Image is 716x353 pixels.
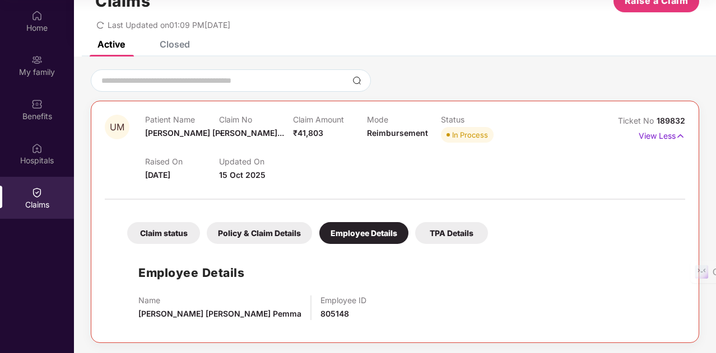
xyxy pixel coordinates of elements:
p: Employee ID [320,295,366,305]
p: Updated On [219,157,293,166]
span: 15 Oct 2025 [219,170,266,180]
span: [PERSON_NAME] [PERSON_NAME] Pemma [138,309,301,318]
div: TPA Details [415,222,488,244]
span: 805148 [320,309,349,318]
span: - [219,128,223,138]
span: redo [96,20,104,30]
p: Name [138,295,301,305]
div: Closed [160,39,190,50]
span: Last Updated on 01:09 PM[DATE] [108,20,230,30]
p: Raised On [145,157,219,166]
div: In Process [452,129,488,140]
div: Policy & Claim Details [207,222,312,244]
img: svg+xml;base64,PHN2ZyBpZD0iU2VhcmNoLTMyeDMyIiB4bWxucz0iaHR0cDovL3d3dy53My5vcmcvMjAwMC9zdmciIHdpZH... [352,76,361,85]
div: Active [97,39,125,50]
span: UM [110,123,124,132]
p: Status [441,115,515,124]
h1: Employee Details [138,263,244,282]
img: svg+xml;base64,PHN2ZyBpZD0iSG9zcGl0YWxzIiB4bWxucz0iaHR0cDovL3d3dy53My5vcmcvMjAwMC9zdmciIHdpZHRoPS... [31,143,43,154]
p: Claim Amount [293,115,367,124]
span: ₹41,803 [293,128,323,138]
div: Employee Details [319,222,408,244]
span: Ticket No [618,116,657,125]
p: View Less [639,127,685,142]
p: Patient Name [145,115,219,124]
p: Mode [367,115,441,124]
p: Claim No [219,115,293,124]
div: Claim status [127,222,200,244]
img: svg+xml;base64,PHN2ZyBpZD0iQ2xhaW0iIHhtbG5zPSJodHRwOi8vd3d3LnczLm9yZy8yMDAwL3N2ZyIgd2lkdGg9IjIwIi... [31,187,43,198]
span: [PERSON_NAME] [PERSON_NAME]... [145,128,284,138]
img: svg+xml;base64,PHN2ZyBpZD0iQmVuZWZpdHMiIHhtbG5zPSJodHRwOi8vd3d3LnczLm9yZy8yMDAwL3N2ZyIgd2lkdGg9Ij... [31,98,43,110]
span: [DATE] [145,170,170,180]
img: svg+xml;base64,PHN2ZyB3aWR0aD0iMjAiIGhlaWdodD0iMjAiIHZpZXdCb3g9IjAgMCAyMCAyMCIgZmlsbD0ibm9uZSIgeG... [31,54,43,65]
img: svg+xml;base64,PHN2ZyB4bWxucz0iaHR0cDovL3d3dy53My5vcmcvMjAwMC9zdmciIHdpZHRoPSIxNyIgaGVpZ2h0PSIxNy... [676,130,685,142]
span: 189832 [657,116,685,125]
span: Reimbursement [367,128,428,138]
img: svg+xml;base64,PHN2ZyBpZD0iSG9tZSIgeG1sbnM9Imh0dHA6Ly93d3cudzMub3JnLzIwMDAvc3ZnIiB3aWR0aD0iMjAiIG... [31,10,43,21]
